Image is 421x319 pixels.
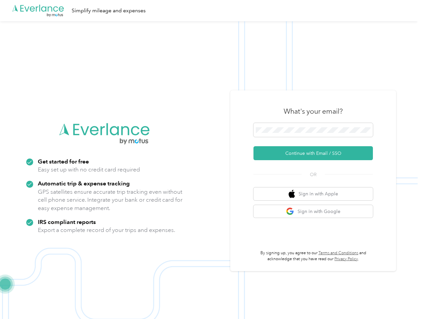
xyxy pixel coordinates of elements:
span: OR [302,171,325,178]
p: GPS satellites ensure accurate trip tracking even without cell phone service. Integrate your bank... [38,188,183,212]
button: google logoSign in with Google [253,205,373,218]
strong: Get started for free [38,158,89,165]
div: Simplify mileage and expenses [72,7,146,15]
img: google logo [286,207,294,216]
a: Terms and Conditions [318,251,358,256]
strong: IRS compliant reports [38,218,96,225]
a: Privacy Policy [334,257,358,262]
button: Continue with Email / SSO [253,146,373,160]
strong: Automatic trip & expense tracking [38,180,130,187]
img: apple logo [289,190,295,198]
button: apple logoSign in with Apple [253,187,373,200]
p: By signing up, you agree to our and acknowledge that you have read our . [253,250,373,262]
h3: What's your email? [284,107,343,116]
p: Easy set up with no credit card required [38,165,140,174]
p: Export a complete record of your trips and expenses. [38,226,175,234]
